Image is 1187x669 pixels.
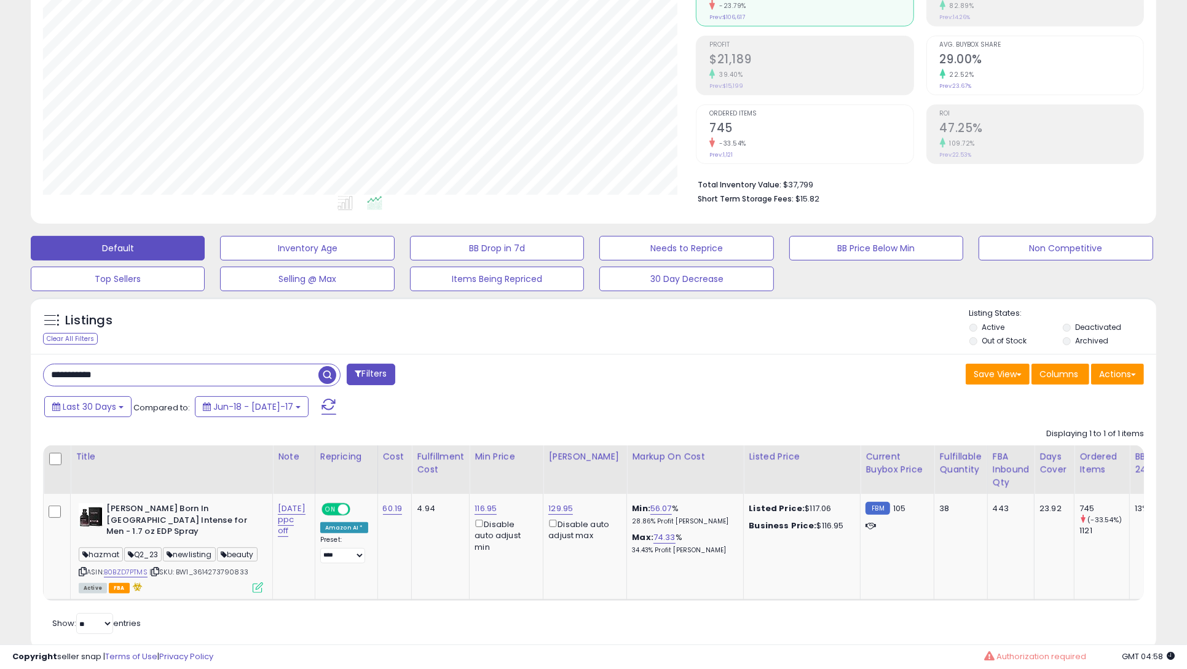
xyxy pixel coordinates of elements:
[548,450,621,463] div: [PERSON_NAME]
[1079,450,1124,476] div: Ordered Items
[383,450,407,463] div: Cost
[715,70,743,79] small: 39.40%
[709,82,743,90] small: Prev: $15,199
[1091,364,1144,385] button: Actions
[149,567,248,577] span: | SKU: BW1_3614273790833
[982,322,1004,332] label: Active
[65,312,112,329] h5: Listings
[795,193,819,205] span: $15.82
[709,121,913,138] h2: 745
[698,176,1135,191] li: $37,799
[653,531,676,544] a: 74.33
[709,52,913,69] h2: $21,189
[627,445,744,494] th: The percentage added to the cost of goods (COGS) that forms the calculator for Min & Max prices.
[749,450,855,463] div: Listed Price
[475,517,534,553] div: Disable auto adjust min
[632,450,738,463] div: Markup on Cost
[1075,335,1108,346] label: Archived
[220,236,394,260] button: Inventory Age
[220,267,394,291] button: Selling @ Max
[632,503,650,514] b: Min:
[939,450,982,476] div: Fulfillable Quantity
[599,236,773,260] button: Needs to Reprice
[966,364,1030,385] button: Save View
[417,450,464,476] div: Fulfillment Cost
[383,503,403,515] a: 60.19
[709,151,733,158] small: Prev: 1,121
[1075,322,1121,332] label: Deactivated
[130,582,143,591] i: hazardous material
[939,503,977,514] div: 38
[31,236,205,260] button: Default
[632,532,734,555] div: %
[632,546,734,555] p: 34.43% Profit [PERSON_NAME]
[1135,450,1180,476] div: BB Share 24h.
[940,82,972,90] small: Prev: 23.67%
[323,504,338,515] span: ON
[1039,368,1078,380] span: Columns
[163,547,216,561] span: newlisting
[124,547,162,561] span: Q2_23
[320,522,368,533] div: Amazon AI *
[105,651,157,662] a: Terms of Use
[945,139,976,148] small: 109.72%
[709,14,745,21] small: Prev: $106,617
[79,503,103,528] img: 41Z7yn+qqQL._SL40_.jpg
[44,396,132,417] button: Last 30 Days
[159,651,213,662] a: Privacy Policy
[632,531,653,543] b: Max:
[320,450,373,463] div: Repricing
[945,1,974,10] small: 82.89%
[109,583,130,593] span: FBA
[76,450,267,463] div: Title
[43,333,98,345] div: Clear All Filters
[133,402,190,413] span: Compared to:
[789,236,963,260] button: BB Price Below Min
[940,14,971,21] small: Prev: 14.26%
[749,503,805,514] b: Listed Price:
[893,503,905,514] span: 105
[278,450,310,463] div: Note
[548,517,617,541] div: Disable auto adjust max
[650,503,672,515] a: 56.07
[715,139,746,148] small: -33.54%
[1031,364,1089,385] button: Columns
[979,236,1153,260] button: Non Competitive
[63,401,116,413] span: Last 30 Days
[417,503,460,514] div: 4.94
[410,267,584,291] button: Items Being Repriced
[749,503,851,514] div: $117.06
[709,111,913,117] span: Ordered Items
[940,151,972,158] small: Prev: 22.53%
[709,42,913,49] span: Profit
[106,503,256,541] b: [PERSON_NAME] Born In [GEOGRAPHIC_DATA] Intense for Men - 1.7 oz EDP Spray
[1088,515,1122,525] small: (-33.54%)
[475,450,538,463] div: Min Price
[12,651,213,663] div: seller snap | |
[1079,525,1129,536] div: 1121
[195,396,309,417] button: Jun-18 - [DATE]-17
[715,1,746,10] small: -23.79%
[940,111,1143,117] span: ROI
[940,52,1143,69] h2: 29.00%
[632,517,734,526] p: 28.86% Profit [PERSON_NAME]
[698,179,781,190] b: Total Inventory Value:
[749,520,851,531] div: $116.95
[632,503,734,526] div: %
[1122,651,1175,662] span: 2025-08-17 04:58 GMT
[940,42,1143,49] span: Avg. Buybox Share
[12,651,57,662] strong: Copyright
[749,520,816,531] b: Business Price:
[599,267,773,291] button: 30 Day Decrease
[278,503,306,537] a: [DATE] ppc off
[31,267,205,291] button: Top Sellers
[410,236,584,260] button: BB Drop in 7d
[548,503,573,515] a: 129.95
[1039,503,1065,514] div: 23.92
[79,583,107,593] span: All listings currently available for purchase on Amazon
[475,503,497,515] a: 116.95
[217,547,258,561] span: beauty
[79,547,123,561] span: hazmat
[982,335,1027,346] label: Out of Stock
[945,70,974,79] small: 22.52%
